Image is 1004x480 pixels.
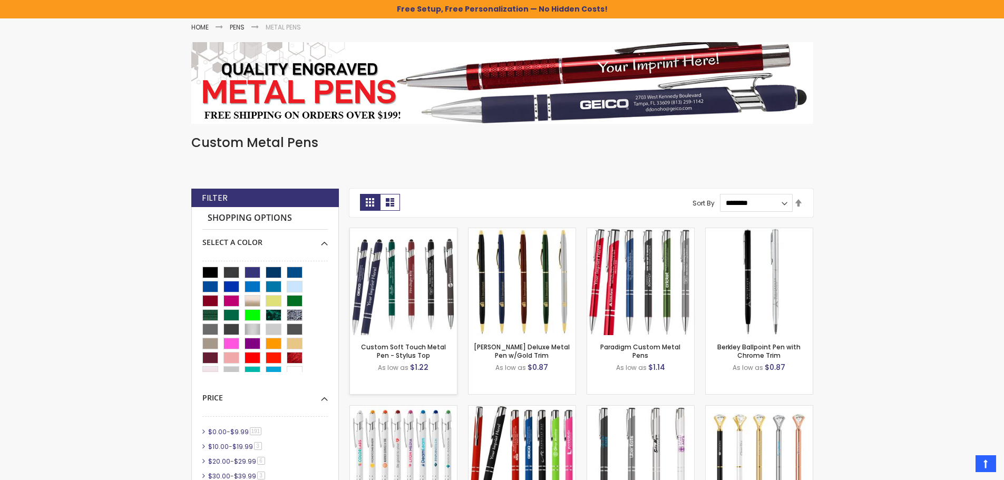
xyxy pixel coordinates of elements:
[469,228,576,335] img: Cooper Deluxe Metal Pen w/Gold Trim
[587,228,694,335] img: Paradigm Plus Custom Metal Pens
[234,457,256,466] span: $29.99
[717,342,801,360] a: Berkley Ballpoint Pen with Chrome Trim
[206,427,266,436] a: $0.00-$9.99191
[208,427,227,436] span: $0.00
[202,192,228,204] strong: Filter
[587,405,694,414] a: Paradigm Custom Metal Pens - Screen Printed
[616,363,647,372] span: As low as
[191,23,209,32] a: Home
[765,362,785,373] span: $0.87
[257,472,265,479] span: 3
[600,342,680,360] a: Paradigm Custom Metal Pens
[528,362,548,373] span: $0.87
[350,228,457,335] img: Custom Soft Touch Metal Pen - Stylus Top
[469,228,576,237] a: Cooper Deluxe Metal Pen w/Gold Trim
[350,405,457,414] a: Ellipse Softy White Barrel Metal Pen with Stylus - ColorJet
[706,228,813,335] img: Berkley Ballpoint Pen with Chrome Trim
[202,207,328,230] strong: Shopping Options
[202,385,328,403] div: Price
[495,363,526,372] span: As low as
[206,457,269,466] a: $20.00-$29.996
[208,457,230,466] span: $20.00
[206,442,266,451] a: $10.00-$19.993
[360,194,380,211] strong: Grid
[693,198,715,207] label: Sort By
[361,342,446,360] a: Custom Soft Touch Metal Pen - Stylus Top
[474,342,570,360] a: [PERSON_NAME] Deluxe Metal Pen w/Gold Trim
[648,362,665,373] span: $1.14
[410,362,428,373] span: $1.22
[257,457,265,465] span: 6
[202,230,328,248] div: Select A Color
[976,455,996,472] a: Top
[469,405,576,414] a: Paramount Custom Metal Stylus® Pens -Special Offer
[378,363,408,372] span: As low as
[230,427,249,436] span: $9.99
[350,228,457,237] a: Custom Soft Touch Metal Pen - Stylus Top
[250,427,262,435] span: 191
[191,42,813,124] img: Metal Pens
[733,363,763,372] span: As low as
[266,23,301,32] strong: Metal Pens
[587,228,694,237] a: Paradigm Plus Custom Metal Pens
[254,442,262,450] span: 3
[706,228,813,237] a: Berkley Ballpoint Pen with Chrome Trim
[191,134,813,151] h1: Custom Metal Pens
[208,442,229,451] span: $10.00
[230,23,245,32] a: Pens
[706,405,813,414] a: Personalized Diamond-III Crystal Clear Brass Pen
[232,442,253,451] span: $19.99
